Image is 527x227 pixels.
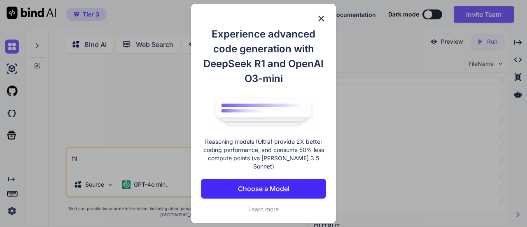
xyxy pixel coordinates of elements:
h1: Experience advanced code generation with DeepSeek R1 and OpenAI O3-mini [201,27,326,86]
img: close [316,14,326,23]
button: Choose a Model [201,179,326,199]
span: Learn more [248,206,279,213]
p: Reasoning models (Ultra) provide 2X better coding performance, and consume 50% less compute point... [201,138,326,171]
img: bind logo [210,94,317,130]
p: Choose a Model [238,184,289,194]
